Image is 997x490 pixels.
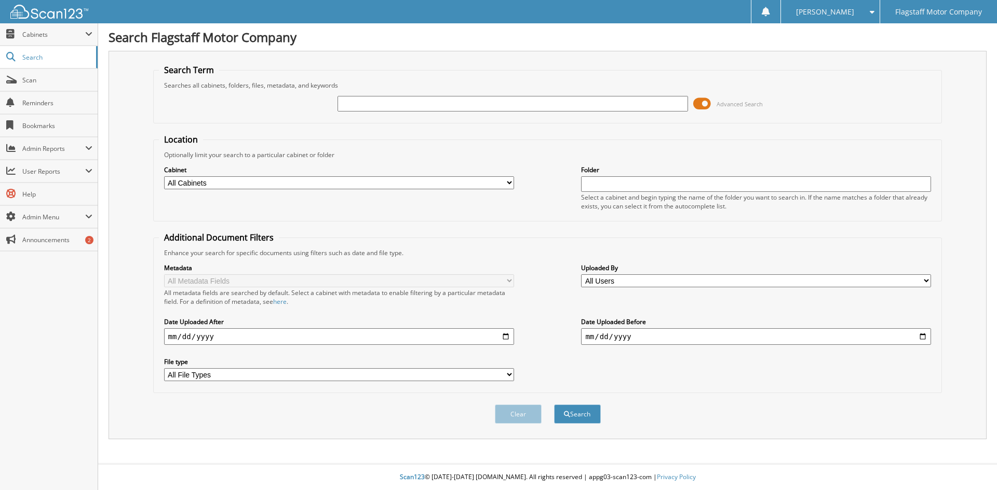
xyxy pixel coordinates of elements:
[22,144,85,153] span: Admin Reports
[22,76,92,85] span: Scan
[164,165,514,174] label: Cabinet
[717,100,763,108] span: Advanced Search
[159,248,937,257] div: Enhance your search for specific documents using filters such as date and file type.
[657,472,696,481] a: Privacy Policy
[22,190,92,199] span: Help
[164,357,514,366] label: File type
[159,232,279,243] legend: Additional Document Filters
[22,213,85,221] span: Admin Menu
[98,465,997,490] div: © [DATE]-[DATE] [DOMAIN_NAME]. All rights reserved | appg03-scan123-com |
[159,64,219,76] legend: Search Term
[22,121,92,130] span: Bookmarks
[581,263,931,272] label: Uploaded By
[22,235,92,244] span: Announcements
[164,263,514,272] label: Metadata
[164,328,514,345] input: start
[109,29,987,46] h1: Search Flagstaff Motor Company
[554,404,601,424] button: Search
[581,317,931,326] label: Date Uploaded Before
[581,165,931,174] label: Folder
[581,328,931,345] input: end
[85,236,93,244] div: 2
[495,404,542,424] button: Clear
[22,167,85,176] span: User Reports
[796,9,854,15] span: [PERSON_NAME]
[400,472,425,481] span: Scan123
[164,317,514,326] label: Date Uploaded After
[22,53,91,62] span: Search
[581,193,931,211] div: Select a cabinet and begin typing the name of the folder you want to search in. If the name match...
[159,134,203,145] legend: Location
[22,30,85,39] span: Cabinets
[10,5,88,19] img: scan123-logo-white.svg
[22,99,92,107] span: Reminders
[164,288,514,306] div: All metadata fields are searched by default. Select a cabinet with metadata to enable filtering b...
[159,150,937,159] div: Optionally limit your search to a particular cabinet or folder
[159,81,937,90] div: Searches all cabinets, folders, files, metadata, and keywords
[895,9,982,15] span: Flagstaff Motor Company
[273,297,287,306] a: here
